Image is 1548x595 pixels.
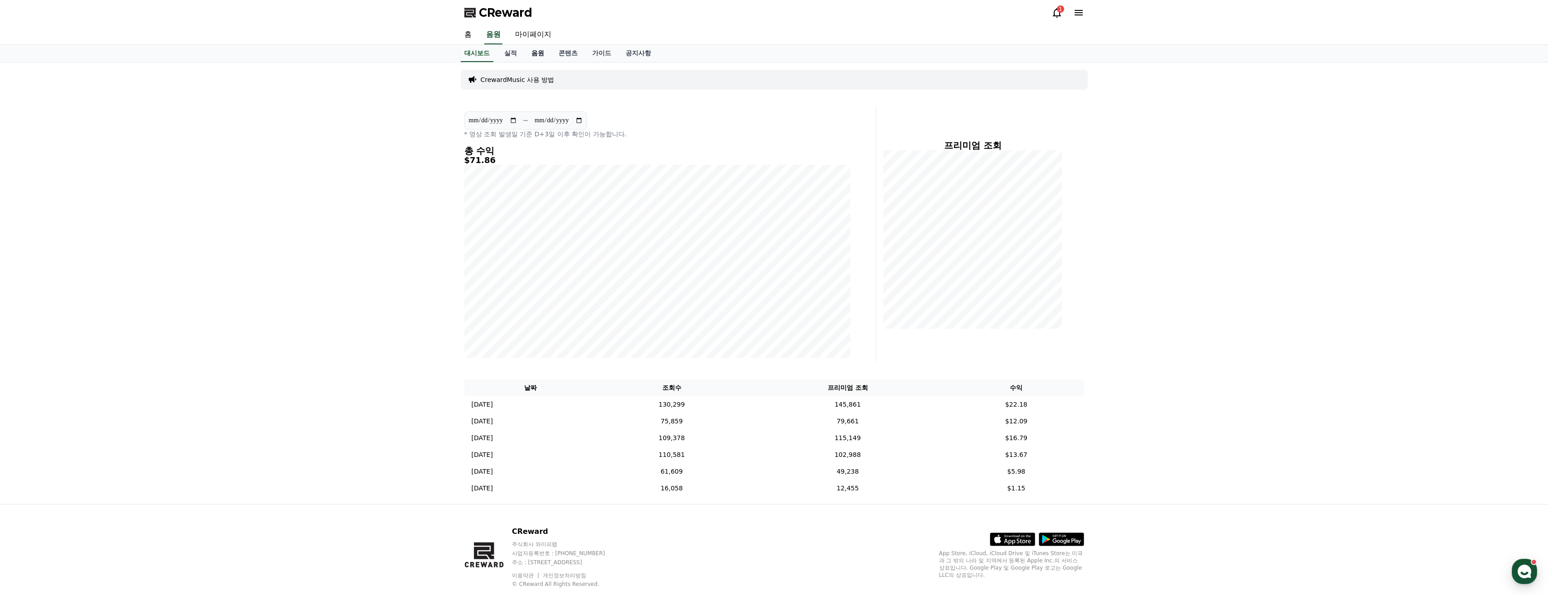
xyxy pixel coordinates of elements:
[949,413,1084,430] td: $12.09
[949,463,1084,480] td: $5.98
[597,413,747,430] td: 75,859
[472,417,493,426] p: [DATE]
[464,5,532,20] a: CReward
[3,287,60,310] a: 홈
[140,301,151,308] span: 설정
[523,115,529,126] p: ~
[512,559,622,566] p: 주소 : [STREET_ADDRESS]
[747,480,949,497] td: 12,455
[585,45,618,62] a: 가이드
[597,396,747,413] td: 130,299
[508,25,559,44] a: 마이페이지
[1057,5,1064,13] div: 1
[949,446,1084,463] td: $13.67
[464,379,597,396] th: 날짜
[464,156,850,165] h5: $71.86
[457,25,479,44] a: 홈
[1051,7,1062,18] a: 1
[479,5,532,20] span: CReward
[512,581,622,588] p: © CReward All Rights Reserved.
[597,379,747,396] th: 조회수
[543,572,586,579] a: 개인정보처리방침
[472,467,493,476] p: [DATE]
[512,550,622,557] p: 사업자등록번호 : [PHONE_NUMBER]
[512,541,622,548] p: 주식회사 와이피랩
[597,480,747,497] td: 16,058
[597,446,747,463] td: 110,581
[524,45,551,62] a: 음원
[949,430,1084,446] td: $16.79
[949,480,1084,497] td: $1.15
[949,396,1084,413] td: $22.18
[949,379,1084,396] th: 수익
[512,572,540,579] a: 이용약관
[618,45,658,62] a: 공지사항
[747,396,949,413] td: 145,861
[117,287,174,310] a: 설정
[497,45,524,62] a: 실적
[597,430,747,446] td: 109,378
[512,526,622,537] p: CReward
[83,301,94,308] span: 대화
[551,45,585,62] a: 콘텐츠
[883,140,1062,150] h4: 프리미엄 조회
[939,550,1084,579] p: App Store, iCloud, iCloud Drive 및 iTunes Store는 미국과 그 밖의 나라 및 지역에서 등록된 Apple Inc.의 서비스 상표입니다. Goo...
[747,379,949,396] th: 프리미엄 조회
[29,301,34,308] span: 홈
[472,400,493,409] p: [DATE]
[461,45,493,62] a: 대시보드
[747,430,949,446] td: 115,149
[464,130,850,139] p: * 영상 조회 발생일 기준 D+3일 이후 확인이 가능합니다.
[747,446,949,463] td: 102,988
[60,287,117,310] a: 대화
[472,433,493,443] p: [DATE]
[481,75,555,84] a: CrewardMusic 사용 방법
[597,463,747,480] td: 61,609
[747,413,949,430] td: 79,661
[472,484,493,493] p: [DATE]
[484,25,502,44] a: 음원
[464,146,850,156] h4: 총 수익
[472,450,493,460] p: [DATE]
[747,463,949,480] td: 49,238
